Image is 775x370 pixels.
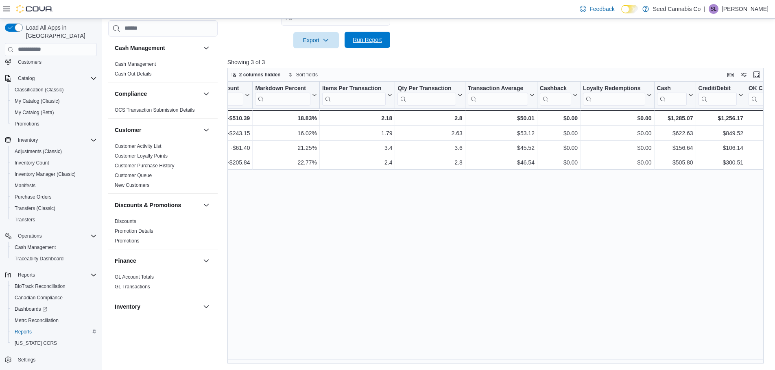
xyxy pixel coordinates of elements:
[15,135,97,145] span: Inventory
[115,182,149,188] a: New Customers
[657,158,693,167] div: $505.80
[540,84,578,105] button: Cashback
[115,173,152,178] a: Customer Queue
[11,327,97,337] span: Reports
[11,242,97,252] span: Cash Management
[8,292,100,303] button: Canadian Compliance
[18,357,35,363] span: Settings
[18,272,35,278] span: Reports
[15,148,62,155] span: Adjustments (Classic)
[657,84,686,105] div: Cash
[108,272,218,295] div: Finance
[108,105,218,118] div: Compliance
[18,137,38,143] span: Inventory
[583,158,652,167] div: $0.00
[115,218,136,225] span: Discounts
[8,146,100,157] button: Adjustments (Classic)
[2,230,100,242] button: Operations
[583,113,652,123] div: $0.00
[115,182,149,188] span: New Customers
[345,32,390,48] button: Run Report
[108,141,218,193] div: Customer
[11,281,97,291] span: BioTrack Reconciliation
[15,160,49,166] span: Inventory Count
[698,84,743,105] button: Credit/Debit
[353,36,382,44] span: Run Report
[15,57,97,67] span: Customers
[201,256,211,266] button: Finance
[15,57,45,67] a: Customers
[115,303,200,311] button: Inventory
[540,113,578,123] div: $0.00
[200,113,250,123] div: -$510.39
[296,71,318,78] span: Sort fields
[255,113,317,123] div: 18.83%
[15,355,97,365] span: Settings
[227,58,769,66] p: Showing 3 of 3
[108,59,218,82] div: Cash Management
[709,4,718,14] div: Shawntel Lunn
[115,238,140,244] span: Promotions
[8,191,100,203] button: Purchase Orders
[11,158,52,168] a: Inventory Count
[115,126,141,134] h3: Customer
[11,338,97,348] span: Washington CCRS
[397,113,462,123] div: 2.8
[540,143,578,153] div: $0.00
[115,143,162,149] span: Customer Activity List
[15,231,97,241] span: Operations
[540,128,578,138] div: $0.00
[8,180,100,191] button: Manifests
[698,84,736,105] div: Credit/Debit
[15,182,35,189] span: Manifests
[15,270,97,280] span: Reports
[11,203,59,213] a: Transfers (Classic)
[201,302,211,312] button: Inventory
[11,304,50,314] a: Dashboards
[18,233,42,239] span: Operations
[293,32,339,48] button: Export
[576,1,618,17] a: Feedback
[115,71,152,77] a: Cash Out Details
[11,85,97,95] span: Classification (Classic)
[589,5,614,13] span: Feedback
[322,84,386,105] div: Items Per Transaction
[540,84,571,105] div: Cashback
[11,108,57,117] a: My Catalog (Beta)
[115,201,200,209] button: Discounts & Promotions
[255,143,317,153] div: 21.25%
[11,242,59,252] a: Cash Management
[11,192,55,202] a: Purchase Orders
[11,215,38,225] a: Transfers
[621,5,638,13] input: Dark Mode
[11,304,97,314] span: Dashboards
[18,75,35,82] span: Catalog
[200,143,250,153] div: -$61.40
[657,84,686,92] div: Cash
[15,340,57,346] span: [US_STATE] CCRS
[115,153,168,159] a: Customer Loyalty Points
[15,244,56,251] span: Cash Management
[322,128,393,138] div: 1.79
[115,162,175,169] span: Customer Purchase History
[15,255,63,262] span: Traceabilty Dashboard
[2,269,100,281] button: Reports
[11,147,65,156] a: Adjustments (Classic)
[657,143,693,153] div: $156.64
[115,257,200,265] button: Finance
[11,293,97,303] span: Canadian Compliance
[15,355,39,365] a: Settings
[2,354,100,366] button: Settings
[540,84,571,92] div: Cashback
[11,192,97,202] span: Purchase Orders
[397,128,462,138] div: 2.63
[115,228,153,234] span: Promotion Details
[11,108,97,117] span: My Catalog (Beta)
[115,90,147,98] h3: Compliance
[108,216,218,249] div: Discounts & Promotions
[115,44,200,52] button: Cash Management
[15,194,52,200] span: Purchase Orders
[397,143,462,153] div: 3.6
[115,44,165,52] h3: Cash Management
